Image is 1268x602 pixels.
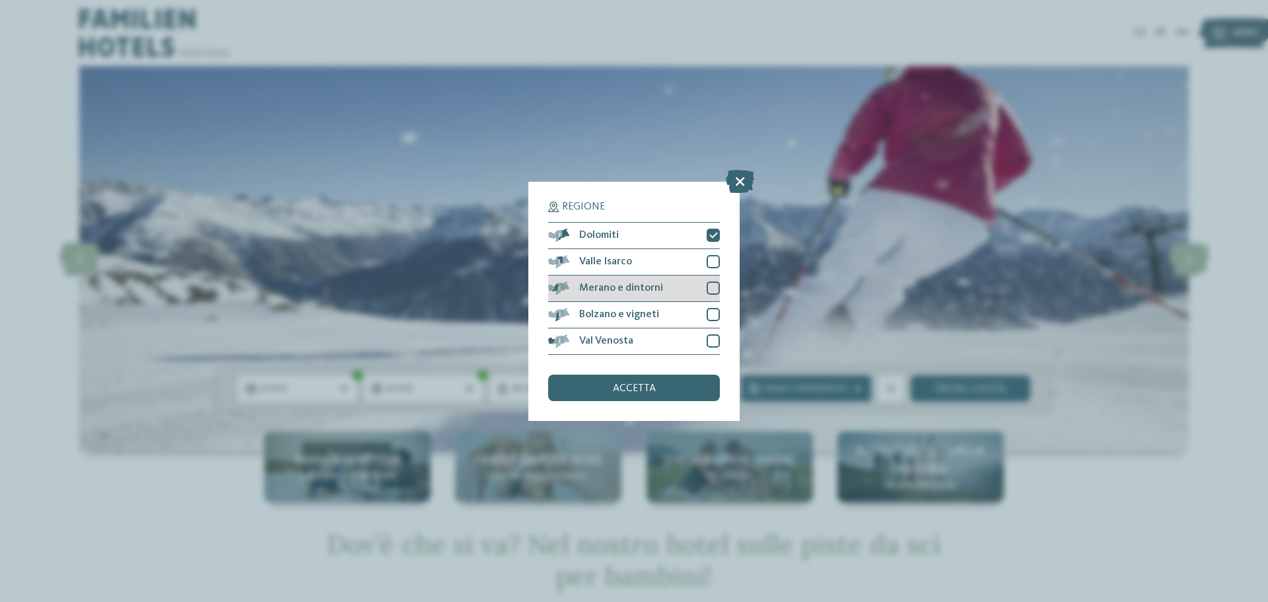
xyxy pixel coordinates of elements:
span: Val Venosta [579,336,633,346]
span: Dolomiti [579,230,619,241]
span: Regione [562,202,605,212]
span: Valle Isarco [579,256,632,267]
span: Bolzano e vigneti [579,309,659,320]
span: Merano e dintorni [579,283,663,293]
span: accetta [613,383,656,394]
